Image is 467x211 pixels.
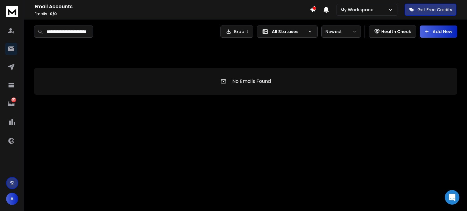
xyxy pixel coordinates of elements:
p: 217 [11,97,16,102]
p: My Workspace [341,7,376,13]
p: Emails : [35,12,310,16]
button: A [6,193,18,205]
button: Export [220,26,253,38]
div: Open Intercom Messenger [445,190,459,205]
p: All Statuses [272,29,305,35]
button: Newest [321,26,361,38]
p: No Emails Found [232,78,271,85]
img: logo [6,6,18,17]
h1: Email Accounts [35,3,310,10]
button: Health Check [369,26,416,38]
p: Health Check [381,29,411,35]
button: Get Free Credits [405,4,456,16]
button: Add New [420,26,457,38]
p: Get Free Credits [417,7,452,13]
a: 217 [5,97,17,110]
span: 0 / 0 [50,11,57,16]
